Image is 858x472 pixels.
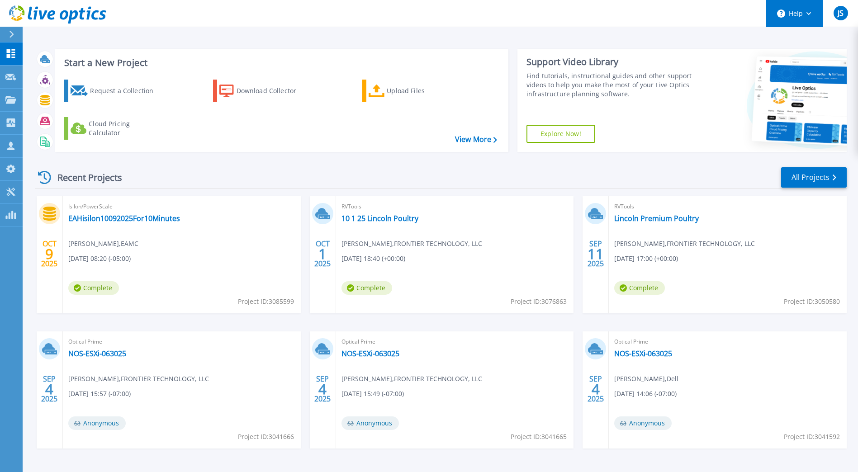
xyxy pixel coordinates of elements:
span: 9 [45,250,53,258]
span: 1 [318,250,327,258]
a: All Projects [781,167,847,188]
span: 4 [318,385,327,393]
a: Explore Now! [526,125,595,143]
span: RVTools [614,202,841,212]
span: [DATE] 14:06 (-07:00) [614,389,677,399]
span: Project ID: 3041592 [784,432,840,442]
div: SEP 2025 [587,237,604,270]
span: [DATE] 17:00 (+00:00) [614,254,678,264]
span: [DATE] 18:40 (+00:00) [341,254,405,264]
span: [PERSON_NAME] , FRONTIER TECHNOLOGY, LLC [68,374,209,384]
span: Project ID: 3041665 [511,432,567,442]
span: 4 [592,385,600,393]
span: Isilon/PowerScale [68,202,295,212]
h3: Start a New Project [64,58,497,68]
span: JS [838,9,844,17]
span: RVTools [341,202,569,212]
a: 10 1 25 Lincoln Poultry [341,214,418,223]
div: SEP 2025 [587,373,604,406]
div: OCT 2025 [41,237,58,270]
span: 11 [588,250,604,258]
a: EAHisilon10092025For10Minutes [68,214,180,223]
div: Cloud Pricing Calculator [89,119,161,137]
a: View More [455,135,497,144]
div: Request a Collection [90,82,162,100]
span: Project ID: 3076863 [511,297,567,307]
div: Find tutorials, instructional guides and other support videos to help you make the most of your L... [526,71,694,99]
a: Cloud Pricing Calculator [64,117,165,140]
a: Request a Collection [64,80,165,102]
div: SEP 2025 [41,373,58,406]
div: OCT 2025 [314,237,331,270]
span: Complete [614,281,665,295]
span: [PERSON_NAME] , EAMC [68,239,138,249]
a: NOS-ESXi-063025 [614,349,672,358]
a: Upload Files [362,80,463,102]
a: NOS-ESXi-063025 [341,349,399,358]
div: Download Collector [237,82,309,100]
span: Complete [341,281,392,295]
span: Anonymous [341,416,399,430]
a: NOS-ESXi-063025 [68,349,126,358]
a: Lincoln Premium Poultry [614,214,699,223]
span: Optical Prime [68,337,295,347]
span: [PERSON_NAME] , FRONTIER TECHNOLOGY, LLC [341,374,482,384]
div: SEP 2025 [314,373,331,406]
a: Download Collector [213,80,314,102]
span: 4 [45,385,53,393]
span: [DATE] 08:20 (-05:00) [68,254,131,264]
span: Optical Prime [341,337,569,347]
div: Recent Projects [35,166,134,189]
span: Project ID: 3085599 [238,297,294,307]
span: Optical Prime [614,337,841,347]
span: Anonymous [68,416,126,430]
span: [DATE] 15:57 (-07:00) [68,389,131,399]
span: Project ID: 3050580 [784,297,840,307]
span: Anonymous [614,416,672,430]
span: Complete [68,281,119,295]
span: [PERSON_NAME] , Dell [614,374,678,384]
div: Upload Files [387,82,459,100]
div: Support Video Library [526,56,694,68]
span: Project ID: 3041666 [238,432,294,442]
span: [PERSON_NAME] , FRONTIER TECHNOLOGY, LLC [341,239,482,249]
span: [DATE] 15:49 (-07:00) [341,389,404,399]
span: [PERSON_NAME] , FRONTIER TECHNOLOGY, LLC [614,239,755,249]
